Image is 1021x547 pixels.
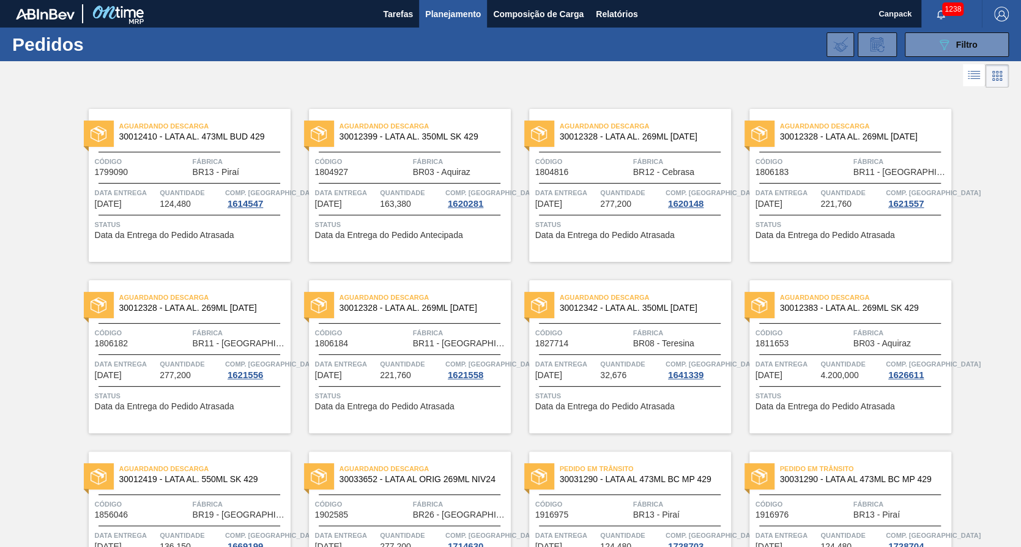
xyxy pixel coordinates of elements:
[886,370,926,380] div: 1626611
[535,402,675,411] span: Data da Entrega do Pedido Atrasada
[95,231,234,240] span: Data da Entrega do Pedido Atrasada
[633,327,728,339] span: Fábrica
[600,358,663,370] span: Quantidade
[820,187,883,199] span: Quantidade
[225,529,320,541] span: Comp. Carga
[445,199,486,209] div: 1620281
[535,371,562,380] span: 03/12/2024
[820,371,858,380] span: 4.200,000
[311,297,327,313] img: status
[119,303,281,313] span: 30012328 - LATA AL. 269ML BC 429
[756,168,789,177] span: 1806183
[95,327,190,339] span: Código
[315,390,508,402] span: Status
[751,126,767,142] img: status
[531,297,547,313] img: status
[853,168,948,177] span: BR11 - São Luís
[315,187,377,199] span: Data entrega
[380,358,442,370] span: Quantidade
[315,402,455,411] span: Data da Entrega do Pedido Atrasada
[225,199,265,209] div: 1614547
[731,109,951,262] a: statusAguardando Descarga30012328 - LATA AL. 269ML [DATE]Código1806183FábricaBR11 - [GEOGRAPHIC_D...
[160,199,191,209] span: 124,480
[91,126,106,142] img: status
[633,498,728,510] span: Fábrica
[886,187,981,199] span: Comp. Carga
[380,371,411,380] span: 221,760
[315,339,349,348] span: 1806184
[853,327,948,339] span: Fábrica
[12,37,191,51] h1: Pedidos
[751,297,767,313] img: status
[70,109,291,262] a: statusAguardando Descarga30012410 - LATA AL. 473ML BUD 429Código1799090FábricaBR13 - PiraíData en...
[756,510,789,519] span: 1916976
[942,2,963,16] span: 1238
[413,327,508,339] span: Fábrica
[380,199,411,209] span: 163,380
[315,510,349,519] span: 1902585
[826,32,854,57] div: Importar Negociações dos Pedidos
[535,187,598,199] span: Data entrega
[756,402,895,411] span: Data da Entrega do Pedido Atrasada
[751,469,767,485] img: status
[340,463,511,475] span: Aguardando Descarga
[535,358,598,370] span: Data entrega
[95,402,234,411] span: Data da Entrega do Pedido Atrasada
[160,371,191,380] span: 277,200
[380,187,442,199] span: Quantidade
[853,155,948,168] span: Fábrica
[95,168,128,177] span: 1799090
[666,529,760,541] span: Comp. Carga
[225,370,265,380] div: 1621556
[511,280,731,433] a: statusAguardando Descarga30012342 - LATA AL. 350ML [DATE]Código1827714FábricaBR08 - TeresinaData ...
[756,390,948,402] span: Status
[820,529,883,541] span: Quantidade
[160,187,222,199] span: Quantidade
[600,371,626,380] span: 32,676
[820,358,883,370] span: Quantidade
[666,187,760,199] span: Comp. Carga
[780,463,951,475] span: Pedido em Trânsito
[315,327,410,339] span: Código
[91,297,106,313] img: status
[445,187,508,209] a: Comp. [GEOGRAPHIC_DATA]1620281
[780,303,941,313] span: 30012383 - LATA AL. 269ML SK 429
[956,40,978,50] span: Filtro
[340,303,501,313] span: 30012328 - LATA AL. 269ML BC 429
[91,469,106,485] img: status
[560,475,721,484] span: 30031290 - LATA AL 473ML BC MP 429
[160,358,222,370] span: Quantidade
[535,327,630,339] span: Código
[445,187,540,199] span: Comp. Carga
[535,498,630,510] span: Código
[780,475,941,484] span: 30031290 - LATA AL 473ML BC MP 429
[95,390,288,402] span: Status
[886,187,948,209] a: Comp. [GEOGRAPHIC_DATA]1621557
[600,187,663,199] span: Quantidade
[535,218,728,231] span: Status
[886,358,948,380] a: Comp. [GEOGRAPHIC_DATA]1626611
[380,529,442,541] span: Quantidade
[633,510,680,519] span: BR13 - Piraí
[340,291,511,303] span: Aguardando Descarga
[535,339,569,348] span: 1827714
[560,132,721,141] span: 30012328 - LATA AL. 269ML BC 429
[425,7,481,21] span: Planejamento
[666,187,728,209] a: Comp. [GEOGRAPHIC_DATA]1620148
[756,231,895,240] span: Data da Entrega do Pedido Atrasada
[531,126,547,142] img: status
[315,155,410,168] span: Código
[886,529,981,541] span: Comp. Carga
[445,370,486,380] div: 1621558
[193,510,288,519] span: BR19 - Nova Rio
[413,339,508,348] span: BR11 - São Luís
[731,280,951,433] a: statusAguardando Descarga30012383 - LATA AL. 269ML SK 429Código1811653FábricaBR03 - AquirazData e...
[756,358,818,370] span: Data entrega
[535,231,675,240] span: Data da Entrega do Pedido Atrasada
[291,109,511,262] a: statusAguardando Descarga30012399 - LATA AL. 350ML SK 429Código1804927FábricaBR03 - AquirazData e...
[560,120,731,132] span: Aguardando Descarga
[511,109,731,262] a: statusAguardando Descarga30012328 - LATA AL. 269ML [DATE]Código1804816FábricaBR12 - CebrasaData e...
[756,199,782,209] span: 02/12/2024
[560,303,721,313] span: 30012342 - LATA AL. 350ML BC 429
[119,291,291,303] span: Aguardando Descarga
